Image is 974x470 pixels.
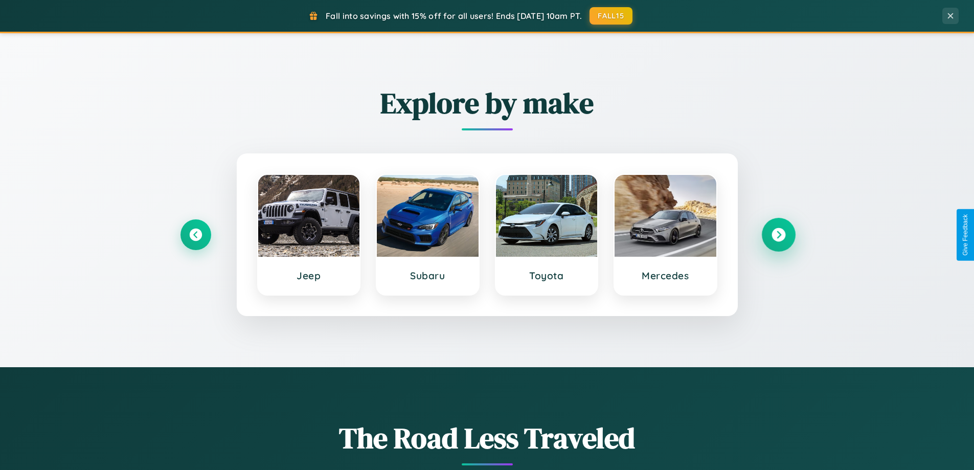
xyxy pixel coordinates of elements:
[625,270,706,282] h3: Mercedes
[506,270,587,282] h3: Toyota
[387,270,468,282] h3: Subaru
[180,83,794,123] h2: Explore by make
[962,214,969,256] div: Give Feedback
[590,7,632,25] button: FALL15
[326,11,582,21] span: Fall into savings with 15% off for all users! Ends [DATE] 10am PT.
[180,418,794,458] h1: The Road Less Traveled
[268,270,350,282] h3: Jeep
